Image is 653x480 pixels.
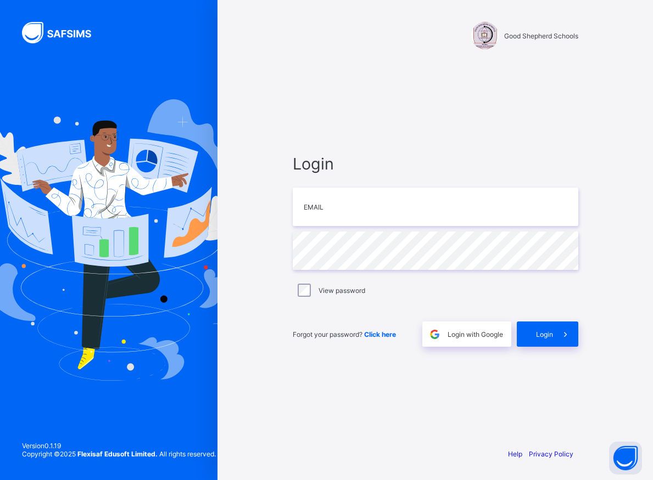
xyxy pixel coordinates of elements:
[529,450,573,458] a: Privacy Policy
[504,32,578,40] span: Good Shepherd Schools
[536,330,553,338] span: Login
[293,154,578,173] span: Login
[22,22,104,43] img: SAFSIMS Logo
[293,330,396,338] span: Forgot your password?
[319,286,365,295] label: View password
[22,450,216,458] span: Copyright © 2025 All rights reserved.
[22,442,216,450] span: Version 0.1.19
[428,328,441,341] img: google.396cfc9801f0270233282035f929180a.svg
[77,450,158,458] strong: Flexisaf Edusoft Limited.
[609,442,642,475] button: Open asap
[448,330,503,338] span: Login with Google
[364,330,396,338] a: Click here
[508,450,522,458] a: Help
